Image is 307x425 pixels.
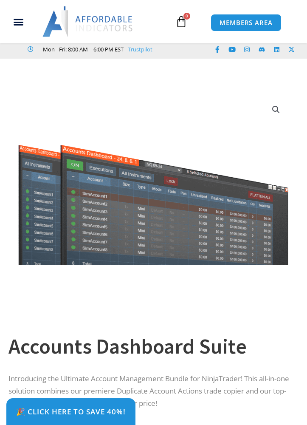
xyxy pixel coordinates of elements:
a: View full-screen image gallery [268,102,284,117]
a: Trustpilot [128,44,152,54]
span: 0 [183,13,190,20]
h1: Accounts Dashboard Suite [8,331,290,361]
span: MEMBERS AREA [220,20,273,26]
a: 0 [163,9,200,34]
a: 🎉 Click Here to save 40%! [6,398,135,425]
span: 🎉 Click Here to save 40%! [16,408,126,415]
span: Mon - Fri: 8:00 AM – 6:00 PM EST [41,44,124,54]
p: Introducing the Ultimate Account Management Bundle for NinjaTrader! This all-in-one solution comb... [8,373,290,410]
img: Screenshot 2024-08-26 155710eeeee [17,96,290,314]
a: MEMBERS AREA [211,14,282,31]
div: Menu Toggle [3,14,34,30]
img: LogoAI | Affordable Indicators – NinjaTrader [42,6,134,37]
